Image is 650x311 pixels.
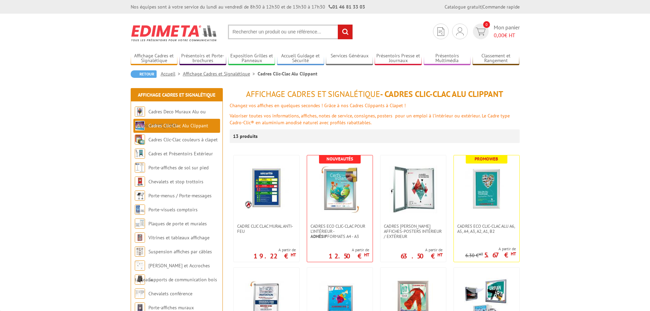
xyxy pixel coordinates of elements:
[135,246,145,257] img: Suspension affiches par câbles
[228,25,353,39] input: Rechercher un produit ou une référence...
[494,32,504,39] span: 0,00
[445,4,481,10] a: Catalogue gratuit
[465,253,483,258] p: 6.30 €
[277,53,324,64] a: Accueil Guidage et Sécurité
[135,149,145,159] img: Cadres et Présentoirs Extérieur
[375,53,422,64] a: Présentoirs Presse et Journaux
[479,252,483,256] sup: HT
[148,207,198,213] a: Porte-visuels comptoirs
[148,305,194,311] a: Porte-affiches muraux
[494,24,520,39] span: Mon panier
[329,247,369,253] span: A partir de
[233,129,259,143] p: 13 produits
[424,53,471,64] a: Présentoirs Multimédia
[475,156,498,162] b: Promoweb
[131,70,157,78] a: Retour
[473,53,520,64] a: Classement et Rangement
[401,247,443,253] span: A partir de
[148,137,218,143] a: Cadres Clic-Clac couleurs à clapet
[148,193,212,199] a: Porte-menus / Porte-messages
[228,53,275,64] a: Exposition Grilles et Panneaux
[327,156,353,162] b: Nouveautés
[254,254,296,258] p: 19.22 €
[230,102,406,109] font: Changez vos affiches en quelques secondes ! Grâce à nos Cadres Clippants à Clapet !
[148,235,210,241] a: Vitrines et tableaux affichage
[135,109,206,129] a: Cadres Deco Muraux Alu ou [GEOGRAPHIC_DATA]
[445,3,520,10] div: |
[135,232,145,243] img: Vitrines et tableaux affichage
[254,247,296,253] span: A partir de
[329,254,369,258] p: 12.50 €
[310,224,369,239] span: Cadres Eco Clic-Clac pour l'intérieur - formats A4 - A3
[329,4,365,10] strong: 01 46 81 33 03
[148,179,203,185] a: Chevalets et stop trottoirs
[148,221,207,227] a: Plaques de porte et murales
[484,253,516,257] p: 5.67 €
[454,224,519,234] a: Cadres Eco Clic-Clac alu A6, A5, A4, A3, A2, A1, B2
[148,165,208,171] a: Porte-affiches de sol sur pied
[316,166,364,213] img: Cadres Eco Clic-Clac pour l'intérieur - <strong>Adhésif</strong> formats A4 - A3
[131,3,365,10] div: Nos équipes sont à votre service du lundi au vendredi de 8h30 à 12h30 et de 13h30 à 17h30
[463,166,510,213] img: Cadres Eco Clic-Clac alu A6, A5, A4, A3, A2, A1, B2
[364,252,369,258] sup: HT
[476,28,486,36] img: devis rapide
[131,53,178,64] a: Affichage Cadres et Signalétique
[138,92,215,98] a: Affichage Cadres et Signalétique
[310,234,327,239] strong: Adhésif
[135,135,145,145] img: Cadres Clic-Clac couleurs à clapet
[135,176,145,187] img: Chevalets et stop trottoirs
[234,224,299,234] a: Cadre CLIC CLAC Mural ANTI-FEU
[135,218,145,229] img: Plaques de porte et murales
[246,89,380,99] span: Affichage Cadres et Signalétique
[148,277,217,283] a: Supports de communication bois
[135,260,145,271] img: Cimaises et Accroches tableaux
[230,90,520,99] h1: - Cadres Clic-Clac Alu Clippant
[326,53,373,64] a: Services Généraux
[380,224,446,239] a: Cadres [PERSON_NAME] affiches-posters intérieur / extérieur
[389,166,437,213] img: Cadres vitrines affiches-posters intérieur / extérieur
[437,27,444,36] img: devis rapide
[230,113,510,126] font: Valoriser toutes vos informations, affiches, notes de service, consignes, posters pour un emploi ...
[148,151,213,157] a: Cadres et Présentoirs Extérieur
[135,263,210,283] a: [PERSON_NAME] et Accroches tableaux
[244,166,289,210] img: Cadre CLIC CLAC Mural ANTI-FEU
[135,288,145,299] img: Chevalets conférence
[482,4,520,10] a: Commande rapide
[465,246,516,252] span: A partir de
[471,24,520,39] a: devis rapide 0 Mon panier 0,00€ HT
[179,53,227,64] a: Présentoirs et Porte-brochures
[511,251,516,257] sup: HT
[384,224,443,239] span: Cadres [PERSON_NAME] affiches-posters intérieur / extérieur
[307,224,373,239] a: Cadres Eco Clic-Clac pour l'intérieur -Adhésifformats A4 - A3
[161,71,183,77] a: Accueil
[131,20,218,46] img: Edimeta
[338,25,352,39] input: rechercher
[148,249,212,255] a: Suspension affiches par câbles
[483,21,490,28] span: 0
[457,224,516,234] span: Cadres Eco Clic-Clac alu A6, A5, A4, A3, A2, A1, B2
[148,291,192,297] a: Chevalets conférence
[148,123,208,129] a: Cadres Clic-Clac Alu Clippant
[437,252,443,258] sup: HT
[494,31,520,39] span: € HT
[258,70,317,77] li: Cadres Clic-Clac Alu Clippant
[456,27,464,36] img: devis rapide
[135,162,145,173] img: Porte-affiches de sol sur pied
[135,204,145,215] img: Porte-visuels comptoirs
[401,254,443,258] p: 63.50 €
[183,71,258,77] a: Affichage Cadres et Signalétique
[135,190,145,201] img: Porte-menus / Porte-messages
[237,224,296,234] span: Cadre CLIC CLAC Mural ANTI-FEU
[135,107,145,117] img: Cadres Deco Muraux Alu ou Bois
[291,252,296,258] sup: HT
